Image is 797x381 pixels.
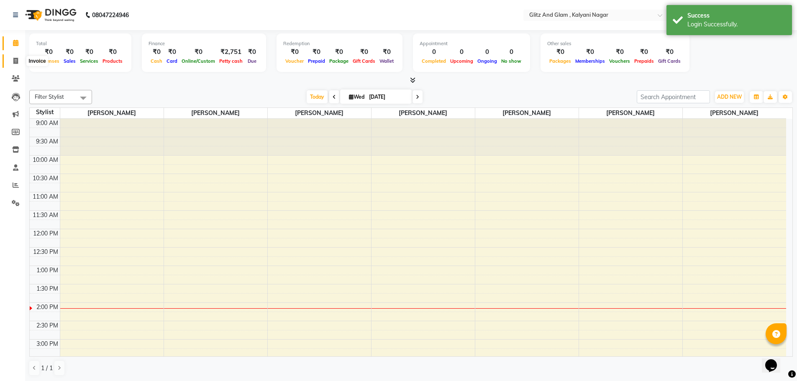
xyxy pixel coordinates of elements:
[62,58,78,64] span: Sales
[377,47,396,57] div: ₹0
[632,47,656,57] div: ₹0
[656,58,683,64] span: Gift Cards
[683,108,787,118] span: [PERSON_NAME]
[35,93,64,100] span: Filter Stylist
[717,94,742,100] span: ADD NEW
[327,58,351,64] span: Package
[762,348,789,373] iframe: chat widget
[149,47,164,57] div: ₹0
[245,47,259,57] div: ₹0
[21,3,79,27] img: logo
[547,47,573,57] div: ₹0
[78,47,100,57] div: ₹0
[34,137,60,146] div: 9:30 AM
[573,58,607,64] span: Memberships
[448,58,475,64] span: Upcoming
[547,58,573,64] span: Packages
[283,58,306,64] span: Voucher
[31,192,60,201] div: 11:00 AM
[573,47,607,57] div: ₹0
[179,47,217,57] div: ₹0
[637,90,710,103] input: Search Appointment
[579,108,682,118] span: [PERSON_NAME]
[420,40,523,47] div: Appointment
[179,58,217,64] span: Online/Custom
[31,248,60,256] div: 12:30 PM
[164,108,267,118] span: [PERSON_NAME]
[36,47,62,57] div: ₹0
[366,91,408,103] input: 2025-09-03
[30,108,60,117] div: Stylist
[34,119,60,128] div: 9:00 AM
[283,47,306,57] div: ₹0
[78,58,100,64] span: Services
[35,284,60,293] div: 1:30 PM
[372,108,475,118] span: [PERSON_NAME]
[164,47,179,57] div: ₹0
[351,58,377,64] span: Gift Cards
[306,47,327,57] div: ₹0
[31,229,60,238] div: 12:00 PM
[100,47,125,57] div: ₹0
[92,3,129,27] b: 08047224946
[715,91,744,103] button: ADD NEW
[31,156,60,164] div: 10:00 AM
[656,47,683,57] div: ₹0
[149,40,259,47] div: Finance
[41,364,53,373] span: 1 / 1
[420,58,448,64] span: Completed
[307,90,328,103] span: Today
[306,58,327,64] span: Prepaid
[164,58,179,64] span: Card
[268,108,371,118] span: [PERSON_NAME]
[31,211,60,220] div: 11:30 AM
[217,58,245,64] span: Petty cash
[217,47,245,57] div: ₹2,751
[36,40,125,47] div: Total
[420,47,448,57] div: 0
[547,40,683,47] div: Other sales
[35,303,60,312] div: 2:00 PM
[62,47,78,57] div: ₹0
[475,58,499,64] span: Ongoing
[35,340,60,348] div: 3:00 PM
[100,58,125,64] span: Products
[632,58,656,64] span: Prepaids
[35,266,60,275] div: 1:00 PM
[475,108,579,118] span: [PERSON_NAME]
[499,47,523,57] div: 0
[246,58,259,64] span: Due
[149,58,164,64] span: Cash
[448,47,475,57] div: 0
[347,94,366,100] span: Wed
[607,47,632,57] div: ₹0
[351,47,377,57] div: ₹0
[377,58,396,64] span: Wallet
[26,56,48,66] div: Invoice
[475,47,499,57] div: 0
[35,321,60,330] div: 2:30 PM
[687,20,786,29] div: Login Successfully.
[327,47,351,57] div: ₹0
[687,11,786,20] div: Success
[60,108,164,118] span: [PERSON_NAME]
[499,58,523,64] span: No show
[283,40,396,47] div: Redemption
[607,58,632,64] span: Vouchers
[31,174,60,183] div: 10:30 AM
